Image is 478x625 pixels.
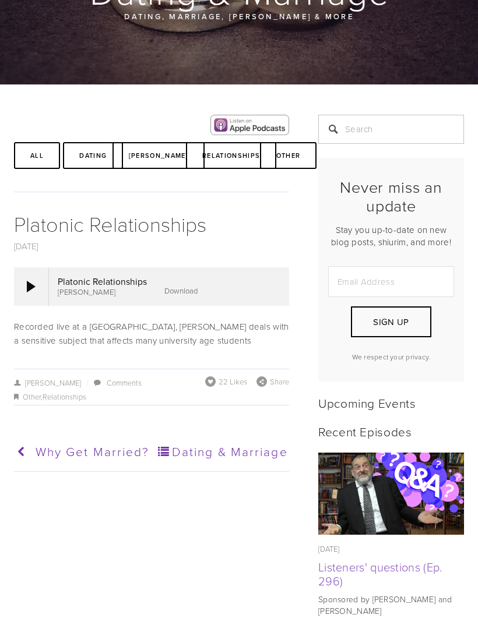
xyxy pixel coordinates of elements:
[318,594,464,616] p: Sponsored by [PERSON_NAME] and [PERSON_NAME]
[219,376,247,387] span: 22 Likes
[318,396,464,410] h2: Upcoming Events
[318,445,464,542] img: Listeners' questions (Ep. 296)
[14,209,206,238] a: Platonic Relationships
[328,266,454,297] input: Email Address
[318,543,340,554] time: [DATE]
[63,142,123,169] a: Dating
[14,390,289,404] div: ,
[14,320,289,348] p: Recorded live at a [GEOGRAPHIC_DATA], [PERSON_NAME] deals with a sensitive subject that affects m...
[318,453,464,535] a: Listeners' questions (Ep. 296)
[113,142,205,169] a: [PERSON_NAME]
[351,306,431,337] button: Sign Up
[36,443,150,460] span: Why get Married?
[328,224,454,248] p: Stay you up-to-date on new blog posts, shiurim, and more!
[328,178,454,216] h2: Never miss an update
[260,142,317,169] a: Other
[14,240,38,252] a: [DATE]
[107,377,142,388] a: Comments
[81,377,93,388] span: /
[318,115,464,144] input: Search
[256,376,289,387] div: Share
[186,142,276,169] a: Relationships
[14,437,149,467] a: Why get Married?
[153,437,287,467] a: Dating & Marriage
[43,391,86,402] a: Relationships
[14,377,81,388] a: [PERSON_NAME]
[318,559,442,589] a: Listeners' questions (Ep. 296)
[14,142,60,169] a: All
[23,391,41,402] a: Other
[59,10,419,23] p: Dating, Marriage, [PERSON_NAME] & More
[328,352,454,362] p: We respect your privacy.
[373,316,409,328] span: Sign Up
[164,285,198,296] a: Download
[318,424,464,439] h2: Recent Episodes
